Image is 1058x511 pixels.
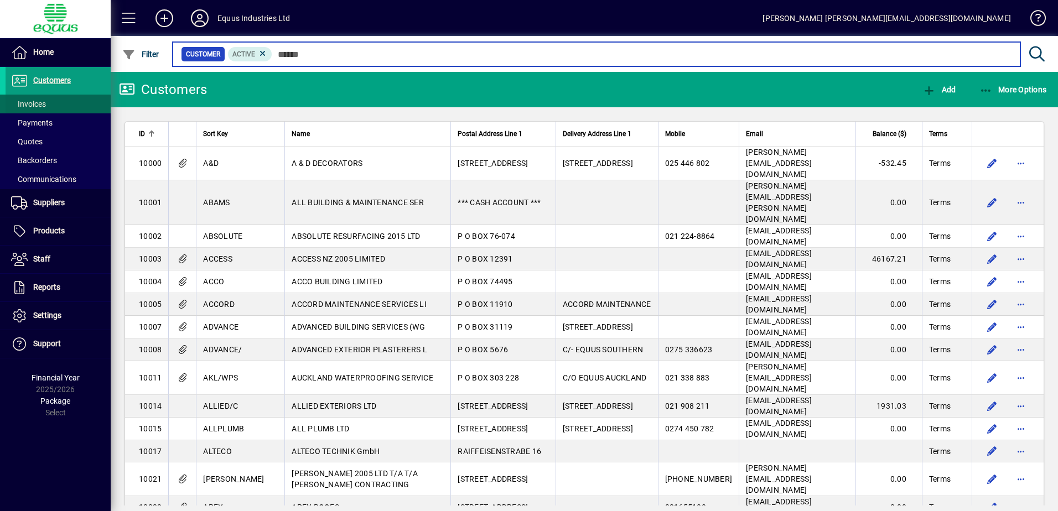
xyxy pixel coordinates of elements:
span: [EMAIL_ADDRESS][DOMAIN_NAME] [746,396,812,416]
button: More options [1012,273,1030,290]
span: Terms [929,197,951,208]
span: ALTECO [203,447,232,456]
td: 0.00 [855,462,922,496]
button: Edit [983,420,1001,437]
span: Customers [33,76,71,85]
button: Edit [983,295,1001,313]
span: 10015 [139,424,162,433]
span: Home [33,48,54,56]
span: Sort Key [203,128,228,140]
span: Terms [929,372,951,383]
span: ACCESS [203,254,232,263]
span: Terms [929,446,951,457]
span: [EMAIL_ADDRESS][DOMAIN_NAME] [746,317,812,337]
td: 0.00 [855,418,922,440]
a: Backorders [6,151,111,170]
td: 0.00 [855,225,922,248]
span: 10017 [139,447,162,456]
span: [EMAIL_ADDRESS][DOMAIN_NAME] [746,249,812,269]
a: Quotes [6,132,111,151]
button: More options [1012,420,1030,437]
span: Support [33,339,61,348]
span: 10004 [139,277,162,286]
span: Mobile [665,128,685,140]
button: Edit [983,369,1001,387]
button: More options [1012,369,1030,387]
a: Invoices [6,95,111,113]
span: Add [922,85,956,94]
a: Support [6,330,111,358]
span: Package [40,397,70,405]
span: [PERSON_NAME][EMAIL_ADDRESS][DOMAIN_NAME] [746,148,812,179]
button: More options [1012,318,1030,336]
span: ALLPLUMB [203,424,244,433]
div: Customers [119,81,207,98]
span: 10000 [139,159,162,168]
span: [PERSON_NAME] 2005 LTD T/A T/A [PERSON_NAME] CONTRACTING [292,469,418,489]
button: More options [1012,227,1030,245]
span: ALL PLUMB LTD [292,424,349,433]
span: Terms [929,423,951,434]
button: Filter [120,44,162,64]
span: Terms [929,473,951,484]
span: 021 224-8864 [665,232,715,241]
span: ADVANCED EXTERIOR PLASTERERS L [292,345,427,354]
button: Edit [983,154,1001,172]
span: Communications [11,175,76,184]
span: 10011 [139,373,162,382]
button: Edit [983,250,1001,268]
td: 0.00 [855,293,922,316]
span: ABSOLUTE [203,232,242,241]
a: Staff [6,246,111,273]
span: [PERSON_NAME][EMAIL_ADDRESS][PERSON_NAME][DOMAIN_NAME] [746,181,812,223]
span: 10008 [139,345,162,354]
span: [STREET_ADDRESS] [458,401,528,410]
button: Edit [983,341,1001,358]
span: RAIFFEISENSTRABE 16 [458,447,541,456]
span: 10014 [139,401,162,410]
span: ALTECO TECHNIK GmbH [292,447,380,456]
span: Terms [929,128,947,140]
span: C/- EQUUS SOUTHERN [563,345,644,354]
span: Staff [33,254,50,263]
span: [STREET_ADDRESS] [563,322,633,331]
span: Financial Year [32,373,80,382]
button: Edit [983,227,1001,245]
span: 025 446 802 [665,159,710,168]
div: Mobile [665,128,733,140]
button: Edit [983,397,1001,415]
span: Name [292,128,310,140]
span: Delivery Address Line 1 [563,128,631,140]
span: [EMAIL_ADDRESS][DOMAIN_NAME] [746,272,812,291]
span: [EMAIL_ADDRESS][DOMAIN_NAME] [746,294,812,314]
span: ABAMS [203,198,230,207]
button: More options [1012,154,1030,172]
span: Invoices [11,100,46,108]
span: ACCO [203,277,224,286]
span: [PHONE_NUMBER] [665,474,733,483]
span: [STREET_ADDRESS] [458,424,528,433]
span: P O BOX 11910 [458,300,512,309]
span: 10007 [139,322,162,331]
span: ALLIED EXTERIORS LTD [292,401,376,410]
span: ID [139,128,145,140]
span: ACCO BUILDING LIMITED [292,277,382,286]
span: P O BOX 31119 [458,322,512,331]
span: ALLIED/C [203,401,238,410]
span: [EMAIL_ADDRESS][DOMAIN_NAME] [746,340,812,359]
span: 10001 [139,198,162,207]
td: -532.45 [855,147,922,180]
span: [STREET_ADDRESS] [458,474,528,483]
td: 46167.21 [855,248,922,270]
span: [PERSON_NAME][EMAIL_ADDRESS][DOMAIN_NAME] [746,463,812,494]
span: Terms [929,158,951,169]
span: 10003 [139,254,162,263]
span: [STREET_ADDRESS] [563,159,633,168]
span: Payments [11,118,53,127]
span: Terms [929,253,951,264]
button: Edit [983,470,1001,488]
span: Email [746,128,763,140]
span: ABSOLUTE RESURFACING 2015 LTD [292,232,420,241]
td: 0.00 [855,316,922,338]
span: ADVANCE [203,322,238,331]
